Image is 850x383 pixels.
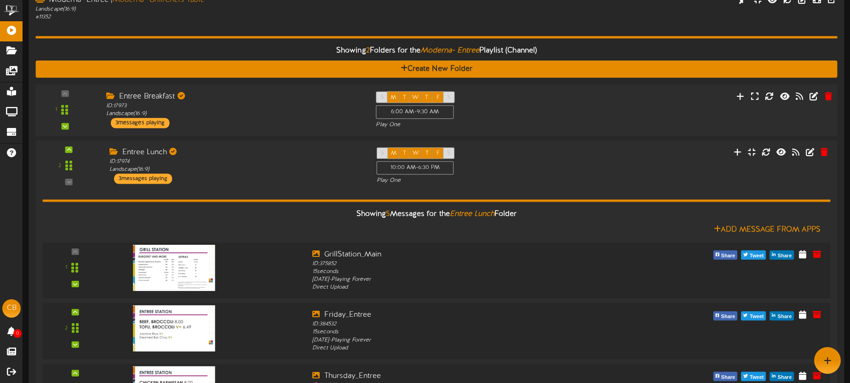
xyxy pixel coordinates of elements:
[770,250,794,260] button: Share
[711,224,824,236] button: Add Message From Apps
[770,372,794,381] button: Share
[436,150,440,157] span: F
[312,250,627,260] div: GrillStation_Main
[377,161,454,174] div: 10:00 AM - 6:30 PM
[713,372,737,381] button: Share
[386,210,390,218] span: 5
[719,312,737,322] span: Share
[106,91,362,102] div: Entree Breakfast
[719,372,737,383] span: Share
[713,250,737,260] button: Share
[391,94,396,100] span: M
[376,121,564,129] div: Play One
[741,372,766,381] button: Tweet
[403,150,406,157] span: T
[29,41,844,61] div: Showing Folders for the Playlist (Channel)
[312,310,627,321] div: Friday_Entree
[425,150,429,157] span: T
[35,204,837,224] div: Showing Messages for the Folder
[391,150,396,157] span: M
[380,94,384,100] span: S
[420,46,479,55] i: Moderna- Entree
[312,284,627,291] div: Direct Upload
[436,94,440,100] span: F
[741,311,766,320] button: Tweet
[109,158,363,174] div: ID: 17974 Landscape ( 16:9 )
[776,372,794,383] span: Share
[776,312,794,322] span: Share
[425,94,428,100] span: T
[450,210,494,218] i: Entree Lunch
[776,251,794,261] span: Share
[35,13,362,21] div: # 11352
[770,311,794,320] button: Share
[366,46,370,55] span: 2
[312,344,627,352] div: Direct Upload
[403,94,406,100] span: T
[106,102,362,118] div: ID: 17973 Landscape ( 16:9 )
[376,105,454,119] div: 6:00 AM - 9:30 AM
[109,147,363,158] div: Entree Lunch
[312,337,627,344] div: [DATE] - Playing Forever
[447,94,450,100] span: S
[2,299,21,318] div: CB
[719,251,737,261] span: Share
[413,150,419,157] span: W
[412,94,419,100] span: W
[312,371,627,381] div: Thursday_Entree
[312,276,627,284] div: [DATE] - Playing Forever
[312,321,627,337] div: ID: 384532 15 seconds
[133,306,215,352] img: 67f61b23-7748-4565-b655-9ece8b528ad5.jpg
[748,251,765,261] span: Tweet
[133,245,215,291] img: e73a0a9c-0b4b-427a-9667-07af91f717ab.jpg
[381,150,384,157] span: S
[114,174,172,184] div: 3 messages playing
[35,61,837,78] button: Create New Folder
[447,150,450,157] span: S
[741,250,766,260] button: Tweet
[312,260,627,276] div: ID: 375852 15 seconds
[377,177,563,185] div: Play One
[748,372,765,383] span: Tweet
[748,312,765,322] span: Tweet
[111,118,170,128] div: 3 messages playing
[35,6,362,13] div: Landscape ( 16:9 )
[713,311,737,320] button: Share
[13,329,22,338] span: 0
